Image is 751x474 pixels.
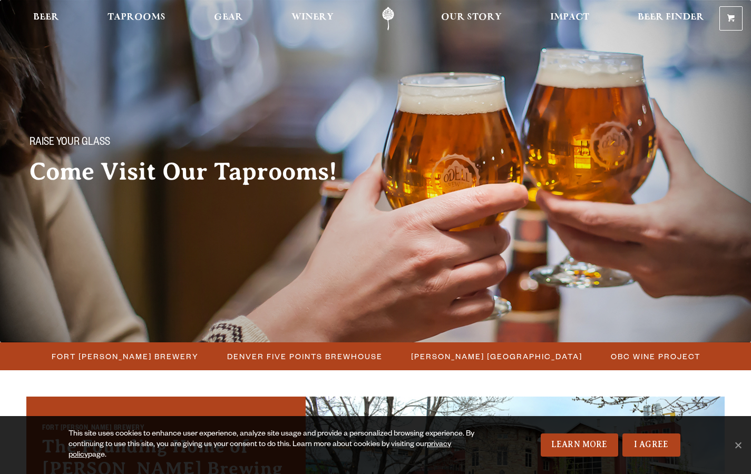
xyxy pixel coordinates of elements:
a: Taprooms [101,7,172,31]
span: Fort [PERSON_NAME] Brewery [52,349,199,364]
span: Denver Five Points Brewhouse [227,349,383,364]
a: Fort [PERSON_NAME] Brewery [45,349,204,364]
span: OBC Wine Project [611,349,700,364]
a: Our Story [434,7,509,31]
a: OBC Wine Project [604,349,706,364]
a: Denver Five Points Brewhouse [221,349,388,364]
a: Beer Finder [631,7,711,31]
a: Gear [207,7,250,31]
a: I Agree [622,433,680,457]
a: [PERSON_NAME] [GEOGRAPHIC_DATA] [405,349,588,364]
span: [PERSON_NAME] [GEOGRAPHIC_DATA] [411,349,582,364]
a: Beer [26,7,66,31]
span: Beer [33,13,59,22]
span: Impact [550,13,589,22]
h2: Come Visit Our Taprooms! [30,159,358,185]
span: Raise your glass [30,136,110,150]
span: Our Story [441,13,502,22]
span: Taprooms [108,13,165,22]
a: Learn More [541,433,618,457]
a: Impact [543,7,596,31]
span: Gear [214,13,243,22]
span: Winery [291,13,334,22]
div: This site uses cookies to enhance user experience, analyze site usage and provide a personalized ... [69,429,487,461]
a: Winery [285,7,340,31]
span: Beer Finder [638,13,704,22]
a: Odell Home [368,7,408,31]
span: No [733,440,743,450]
